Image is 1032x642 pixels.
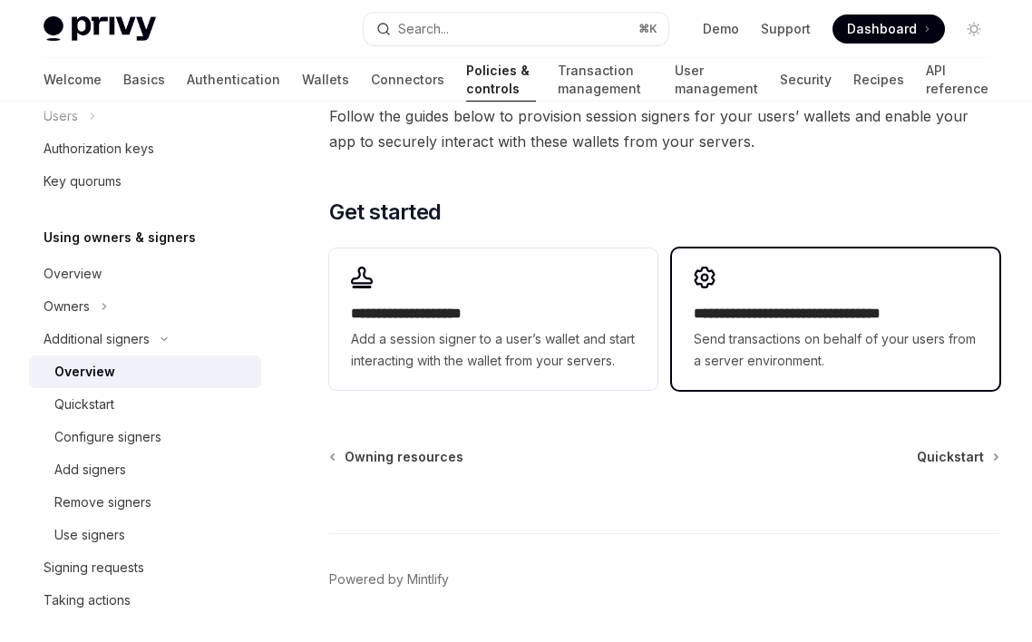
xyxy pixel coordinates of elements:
span: Add a session signer to a user’s wallet and start interacting with the wallet from your servers. [351,328,635,372]
a: Dashboard [832,15,945,44]
button: Toggle dark mode [959,15,988,44]
div: Taking actions [44,589,131,611]
a: Owning resources [331,448,463,466]
a: User management [675,58,758,102]
div: Search... [398,18,449,40]
a: Overview [29,258,261,290]
a: Wallets [302,58,349,102]
div: Signing requests [44,557,144,579]
a: Transaction management [558,58,653,102]
div: Configure signers [54,426,161,448]
span: Send transactions on behalf of your users from a server environment. [694,328,978,372]
a: Support [761,20,811,38]
a: Authentication [187,58,280,102]
span: ⌘ K [638,22,657,36]
span: Dashboard [847,20,917,38]
a: Key quorums [29,165,261,198]
a: Signing requests [29,551,261,584]
div: Authorization keys [44,138,154,160]
span: Get started [329,198,441,227]
a: Add signers [29,453,261,486]
img: light logo [44,16,156,42]
div: Key quorums [44,170,122,192]
a: API reference [926,58,988,102]
a: **** **** **** *****Add a session signer to a user’s wallet and start interacting with the wallet... [329,248,657,390]
a: Taking actions [29,584,261,617]
div: Add signers [54,459,126,481]
div: Quickstart [54,394,114,415]
a: Authorization keys [29,132,261,165]
a: Connectors [371,58,444,102]
div: Overview [44,263,102,285]
span: Quickstart [917,448,984,466]
a: Remove signers [29,486,261,519]
a: Powered by Mintlify [329,570,449,588]
h5: Using owners & signers [44,227,196,248]
div: Additional signers [44,328,150,350]
span: Owning resources [345,448,463,466]
button: Toggle Additional signers section [29,323,261,355]
a: Welcome [44,58,102,102]
a: Overview [29,355,261,388]
div: Overview [54,361,115,383]
a: Recipes [853,58,904,102]
a: Quickstart [29,388,261,421]
span: Follow the guides below to provision session signers for your users’ wallets and enable your app ... [329,103,999,154]
div: Use signers [54,524,125,546]
a: Demo [703,20,739,38]
a: Quickstart [917,448,998,466]
a: Basics [123,58,165,102]
a: Policies & controls [466,58,536,102]
a: Configure signers [29,421,261,453]
div: Remove signers [54,491,151,513]
button: Toggle Owners section [29,290,261,323]
button: Open search [364,13,669,45]
a: Use signers [29,519,261,551]
a: Security [780,58,832,102]
div: Owners [44,296,90,317]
